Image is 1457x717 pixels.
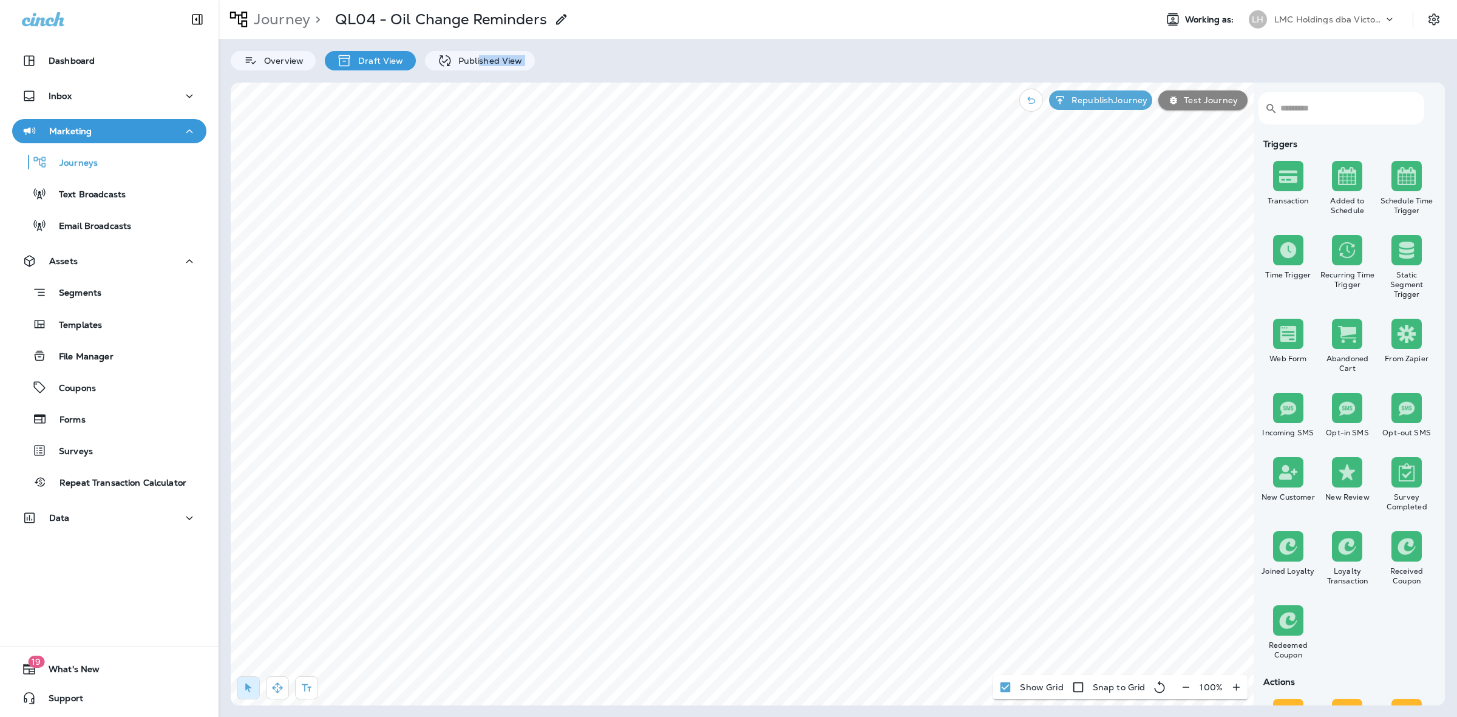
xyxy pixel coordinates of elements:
[12,279,206,305] button: Segments
[1249,10,1267,29] div: LH
[1049,90,1152,110] button: RepublishJourney
[47,446,93,458] p: Surveys
[12,469,206,495] button: Repeat Transaction Calculator
[1179,95,1238,105] p: Test Journey
[1379,196,1434,216] div: Schedule Time Trigger
[12,119,206,143] button: Marketing
[47,221,131,233] p: Email Broadcasts
[12,311,206,337] button: Templates
[36,664,100,679] span: What's New
[1320,354,1375,373] div: Abandoned Cart
[1379,492,1434,512] div: Survey Completed
[1020,682,1063,692] p: Show Grid
[1379,354,1434,364] div: From Zapier
[1320,566,1375,586] div: Loyalty Transaction
[1261,641,1316,660] div: Redeemed Coupon
[335,10,547,29] p: QL04 - Oil Change Reminders
[1261,270,1316,280] div: Time Trigger
[452,56,523,66] p: Published View
[28,656,44,668] span: 19
[1320,270,1375,290] div: Recurring Time Trigger
[1320,196,1375,216] div: Added to Schedule
[12,343,206,369] button: File Manager
[12,438,206,463] button: Surveys
[1379,270,1434,299] div: Static Segment Trigger
[47,383,96,395] p: Coupons
[1320,428,1375,438] div: Opt-in SMS
[47,415,86,426] p: Forms
[12,686,206,710] button: Support
[1261,492,1316,502] div: New Customer
[12,406,206,432] button: Forms
[1258,677,1436,687] div: Actions
[1185,15,1237,25] span: Working as:
[1274,15,1384,24] p: LMC Holdings dba Victory Lane Quick Oil Change
[1379,566,1434,586] div: Received Coupon
[1261,428,1316,438] div: Incoming SMS
[1320,492,1375,502] div: New Review
[12,181,206,206] button: Text Broadcasts
[180,7,214,32] button: Collapse Sidebar
[1200,682,1223,692] p: 100 %
[12,506,206,530] button: Data
[249,10,310,29] p: Journey
[12,375,206,400] button: Coupons
[258,56,304,66] p: Overview
[1261,354,1316,364] div: Web Form
[49,513,70,523] p: Data
[1158,90,1248,110] button: Test Journey
[49,256,78,266] p: Assets
[12,249,206,273] button: Assets
[47,189,126,201] p: Text Broadcasts
[47,158,98,169] p: Journeys
[47,320,102,331] p: Templates
[47,352,114,363] p: File Manager
[1067,95,1147,105] p: Republish Journey
[12,657,206,681] button: 19What's New
[47,478,186,489] p: Repeat Transaction Calculator
[36,693,83,708] span: Support
[47,288,101,300] p: Segments
[1379,428,1434,438] div: Opt-out SMS
[1093,682,1146,692] p: Snap to Grid
[1261,566,1316,576] div: Joined Loyalty
[12,49,206,73] button: Dashboard
[49,56,95,66] p: Dashboard
[352,56,403,66] p: Draft View
[12,149,206,175] button: Journeys
[49,91,72,101] p: Inbox
[310,10,321,29] p: >
[1258,139,1436,149] div: Triggers
[1423,8,1445,30] button: Settings
[1261,196,1316,206] div: Transaction
[12,212,206,238] button: Email Broadcasts
[49,126,92,136] p: Marketing
[12,84,206,108] button: Inbox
